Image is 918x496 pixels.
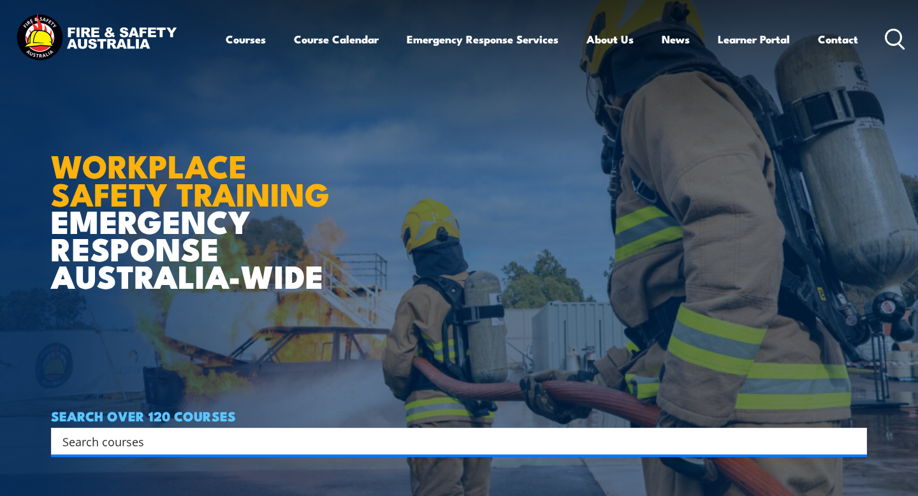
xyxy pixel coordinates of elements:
a: Contact [818,22,858,56]
input: Search input [62,432,839,451]
h4: SEARCH OVER 120 COURSES [51,409,867,423]
a: Course Calendar [294,22,379,56]
a: Emergency Response Services [407,22,558,56]
button: Search magnifier button [845,432,863,450]
form: Search form [65,432,841,450]
strong: WORKPLACE SAFETY TRAINING [51,140,330,217]
a: Learner Portal [718,22,790,56]
a: News [662,22,690,56]
a: Courses [226,22,266,56]
h1: EMERGENCY RESPONSE AUSTRALIA-WIDE [51,119,363,289]
a: About Us [586,22,634,56]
